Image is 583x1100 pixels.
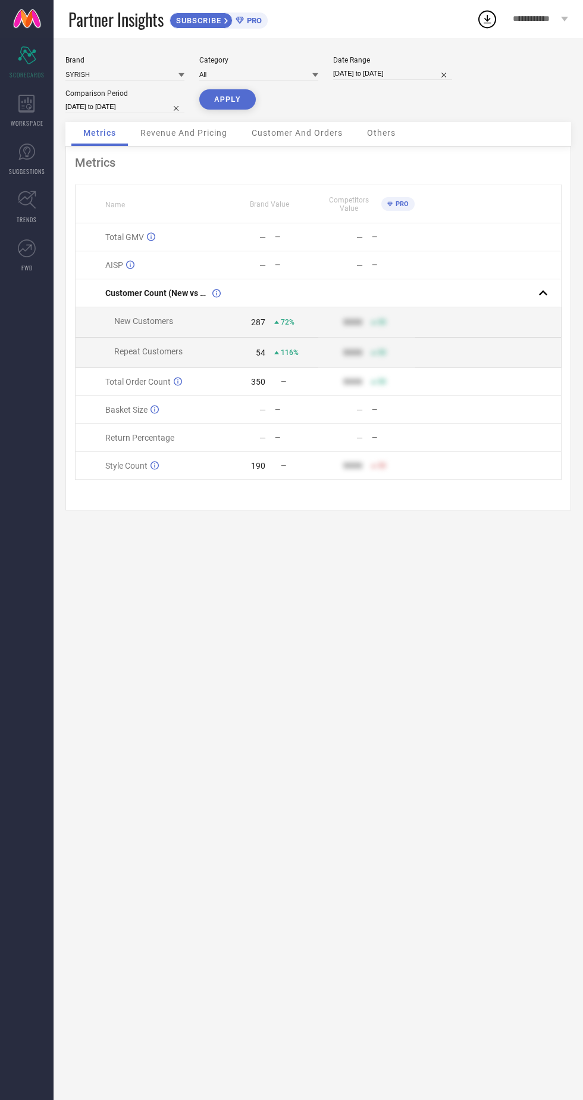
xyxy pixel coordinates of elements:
div: 9999 [343,317,362,327]
span: 50 [378,318,386,326]
span: New Customers [114,316,173,326]
div: 9999 [343,377,362,387]
div: — [356,405,363,415]
div: — [372,233,415,241]
div: — [372,434,415,442]
span: Repeat Customers [114,347,183,356]
div: — [275,406,318,414]
input: Select date range [333,67,452,80]
div: — [275,233,318,241]
span: — [281,462,286,470]
span: Return Percentage [105,433,174,443]
span: Customer And Orders [252,128,343,138]
div: 9999 [343,348,362,357]
div: — [372,261,415,269]
span: Competitors Value [319,196,378,213]
span: Customer Count (New vs Repeat) [105,288,209,298]
div: 9999 [343,461,362,470]
span: SUBSCRIBE [170,16,224,25]
span: Metrics [83,128,116,138]
span: Others [367,128,396,138]
div: Category [199,56,318,64]
span: AISP [105,260,123,270]
button: APPLY [199,89,256,110]
div: — [372,406,415,414]
input: Select comparison period [65,101,184,113]
span: 50 [378,462,386,470]
div: Comparison Period [65,89,184,98]
div: Metrics [75,155,562,170]
div: — [259,232,266,242]
span: Name [105,201,125,209]
span: PRO [244,16,262,25]
span: TRENDS [17,215,37,224]
div: — [259,433,266,443]
div: Brand [65,56,184,64]
span: Total Order Count [105,377,171,387]
div: — [275,261,318,269]
span: 50 [378,348,386,357]
div: 190 [251,461,265,470]
div: — [356,433,363,443]
span: WORKSPACE [11,119,43,127]
span: 116% [281,348,299,357]
span: Revenue And Pricing [140,128,227,138]
div: — [259,405,266,415]
div: 54 [256,348,265,357]
a: SUBSCRIBEPRO [170,10,268,29]
span: SCORECARDS [10,70,45,79]
span: SUGGESTIONS [9,167,45,176]
div: Open download list [477,8,498,30]
span: FWD [21,263,33,272]
div: — [356,232,363,242]
span: Partner Insights [68,7,164,32]
div: 350 [251,377,265,387]
div: 287 [251,317,265,327]
div: — [356,260,363,270]
div: — [259,260,266,270]
span: 72% [281,318,294,326]
div: — [275,434,318,442]
span: 50 [378,378,386,386]
span: — [281,378,286,386]
span: Style Count [105,461,148,470]
div: Date Range [333,56,452,64]
span: Basket Size [105,405,148,415]
span: Total GMV [105,232,144,242]
span: PRO [393,200,409,208]
span: Brand Value [250,200,289,208]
